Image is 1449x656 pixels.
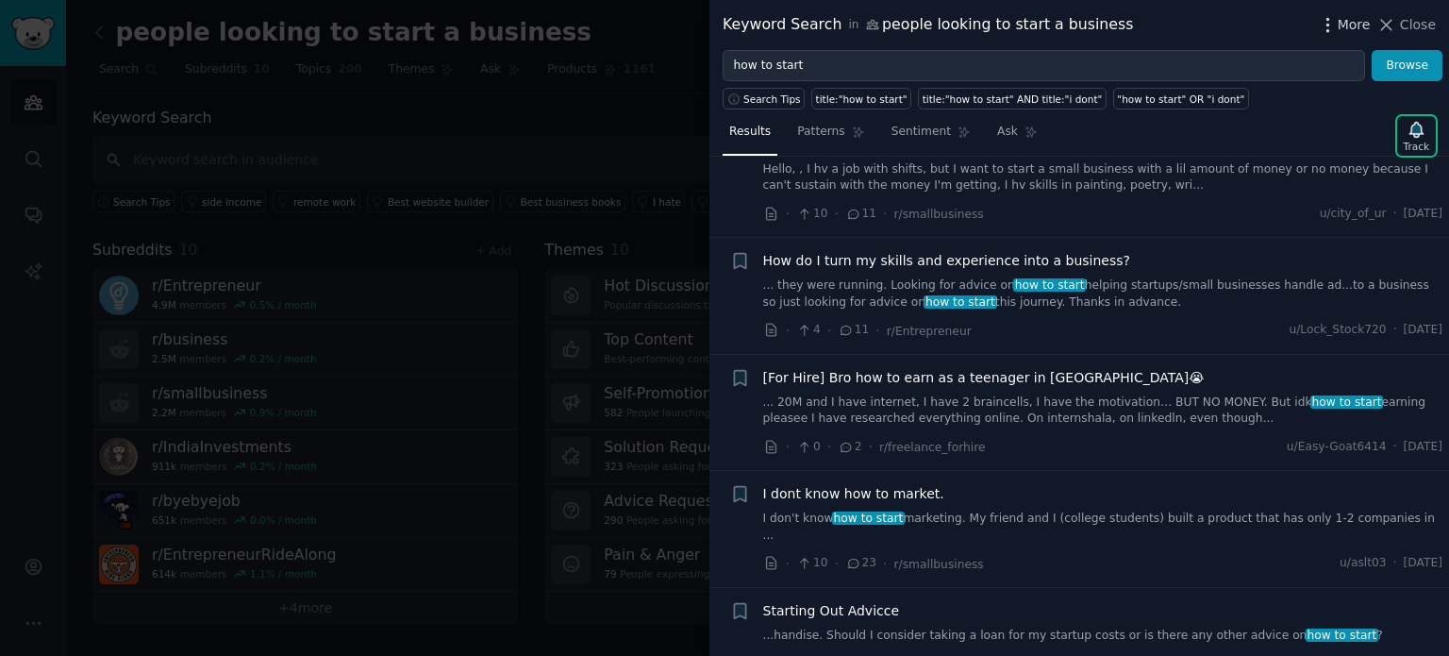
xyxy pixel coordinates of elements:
div: title:"how to start" AND title:"i dont" [923,93,1103,106]
input: Try a keyword related to your business [723,50,1365,82]
span: 11 [838,322,869,339]
button: Close [1376,15,1436,35]
span: u/city_of_ur [1320,206,1387,223]
span: 10 [796,206,827,223]
span: how to start [1013,278,1086,292]
a: I don't knowhow to startmarketing. My friend and I (college students) built a product that has on... [763,511,1443,544]
span: r/smallbusiness [894,208,984,221]
div: "how to start" OR "i dont" [1117,93,1244,106]
span: · [786,321,790,341]
span: 4 [796,322,820,339]
span: in [848,17,858,34]
a: title:"how to start" AND title:"i dont" [918,88,1107,109]
span: Results [729,124,771,141]
span: · [883,204,887,224]
span: how to start [924,295,996,309]
span: Sentiment [891,124,951,141]
span: · [786,204,790,224]
span: · [1393,439,1397,456]
span: · [786,437,790,457]
span: 0 [796,439,820,456]
a: Starting Out Advicce [763,601,900,621]
div: Keyword Search people looking to start a business [723,13,1133,37]
a: Results [723,117,777,156]
span: u/Easy-Goat6414 [1287,439,1387,456]
a: Patterns [791,117,871,156]
span: 11 [845,206,876,223]
span: More [1338,15,1371,35]
span: · [1393,206,1397,223]
a: title:"how to start" [811,88,911,109]
span: how to start [1306,629,1378,642]
a: ...handise. Should I consider taking a loan for my startup costs or is there any other advice onh... [763,628,1443,645]
span: 10 [796,555,827,572]
span: · [786,554,790,574]
a: ... they were running. Looking for advice onhow to starthelping startups/small businesses handle ... [763,278,1443,311]
span: · [1393,555,1397,572]
a: How do I turn my skills and experience into a business? [763,251,1130,271]
span: 23 [845,555,876,572]
a: Ask [991,117,1044,156]
span: · [875,321,879,341]
span: · [869,437,873,457]
a: "how to start" OR "i dont" [1113,88,1249,109]
a: [For Hire] Bro how to earn as a teenager in [GEOGRAPHIC_DATA]😭 [763,368,1205,388]
a: ... 20M and I have internet, I have 2 braincells, I have the motivation… BUT NO MONEY. But idkhow... [763,395,1443,428]
span: u/Lock_Stock720 [1289,322,1386,339]
button: More [1318,15,1371,35]
span: [DATE] [1404,439,1442,456]
span: 2 [838,439,861,456]
span: [DATE] [1404,206,1442,223]
span: r/smallbusiness [894,558,984,571]
span: u/aslt03 [1340,555,1387,572]
a: I dont know how to market. [763,484,944,504]
span: r/Entrepreneur [887,325,972,338]
button: Track [1397,116,1436,156]
a: Hello, , I hv a job with shifts, but I want to start a small business with a lil amount of money ... [763,161,1443,194]
span: how to start [1310,395,1383,409]
div: title:"how to start" [816,93,908,106]
span: · [827,437,831,457]
span: how to start [832,512,905,525]
a: Sentiment [885,117,977,156]
span: [DATE] [1404,555,1442,572]
span: r/freelance_forhire [879,441,986,454]
span: [DATE] [1404,322,1442,339]
button: Browse [1372,50,1442,82]
span: Search Tips [743,93,801,106]
span: · [835,554,839,574]
span: Ask [997,124,1018,141]
span: · [827,321,831,341]
span: Close [1400,15,1436,35]
span: · [1393,322,1397,339]
span: Patterns [797,124,844,141]
span: · [835,204,839,224]
span: · [883,554,887,574]
button: Search Tips [723,88,805,109]
div: Track [1404,140,1429,153]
